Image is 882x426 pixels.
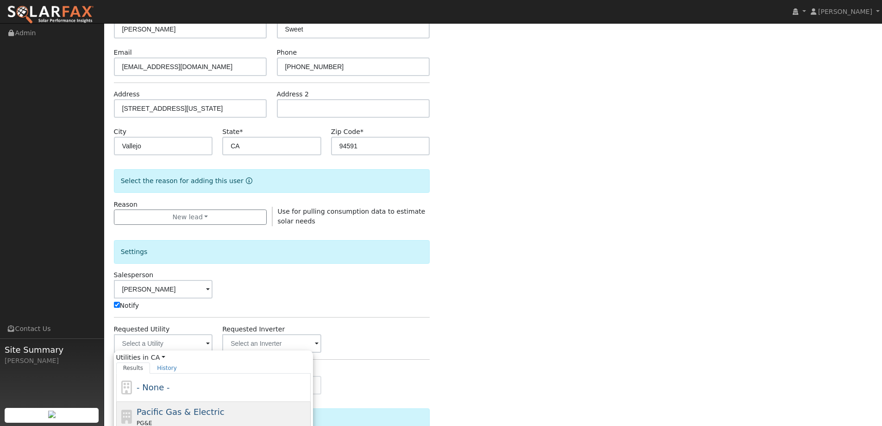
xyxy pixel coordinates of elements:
[116,362,150,374] a: Results
[5,356,99,366] div: [PERSON_NAME]
[278,208,425,225] span: Use for pulling consumption data to estimate solar needs
[114,301,139,311] label: Notify
[818,8,872,15] span: [PERSON_NAME]
[151,353,165,362] a: CA
[114,240,430,264] div: Settings
[114,302,120,308] input: Notify
[5,343,99,356] span: Site Summary
[7,5,94,25] img: SolarFax
[114,89,140,99] label: Address
[114,324,170,334] label: Requested Utility
[360,128,363,135] span: Required
[114,127,127,137] label: City
[150,362,184,374] a: History
[48,411,56,418] img: retrieve
[114,334,213,353] input: Select a Utility
[114,280,213,299] input: Select a User
[114,210,267,225] button: New lead
[222,127,243,137] label: State
[114,48,132,57] label: Email
[277,89,309,99] label: Address 2
[114,270,154,280] label: Salesperson
[244,177,252,184] a: Reason for new user
[331,127,363,137] label: Zip Code
[137,382,169,392] span: - None -
[137,407,224,417] span: Pacific Gas & Electric
[116,353,311,362] span: Utilities in
[114,169,430,193] div: Select the reason for adding this user
[277,48,297,57] label: Phone
[222,334,321,353] input: Select an Inverter
[239,128,243,135] span: Required
[222,324,285,334] label: Requested Inverter
[114,200,138,210] label: Reason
